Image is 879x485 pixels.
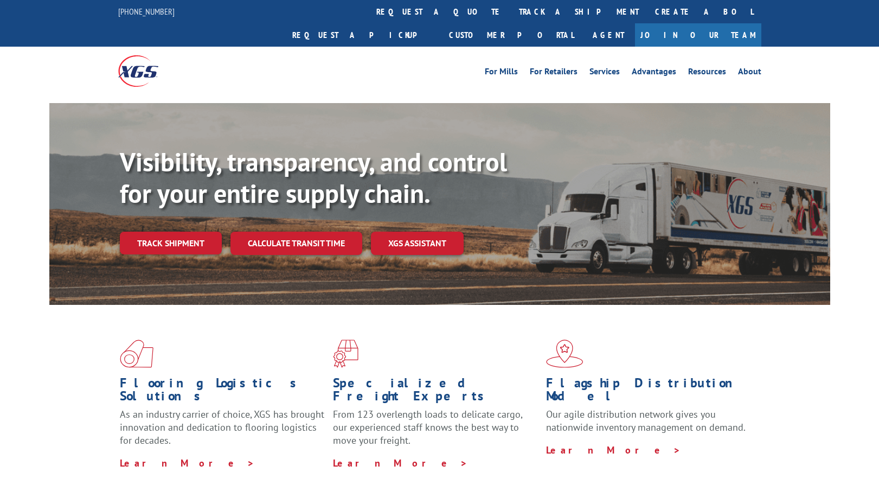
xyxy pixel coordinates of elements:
a: Agent [582,23,635,47]
span: Our agile distribution network gives you nationwide inventory management on demand. [546,408,746,433]
h1: Flooring Logistics Solutions [120,376,325,408]
a: About [738,67,761,79]
p: From 123 overlength loads to delicate cargo, our experienced staff knows the best way to move you... [333,408,538,456]
b: Visibility, transparency, and control for your entire supply chain. [120,145,507,210]
a: Services [589,67,620,79]
h1: Flagship Distribution Model [546,376,751,408]
a: XGS ASSISTANT [371,232,464,255]
span: As an industry carrier of choice, XGS has brought innovation and dedication to flooring logistics... [120,408,324,446]
img: xgs-icon-flagship-distribution-model-red [546,340,583,368]
a: Customer Portal [441,23,582,47]
a: Request a pickup [284,23,441,47]
a: For Retailers [530,67,578,79]
a: Resources [688,67,726,79]
a: Learn More > [333,457,468,469]
a: Learn More > [120,457,255,469]
h1: Specialized Freight Experts [333,376,538,408]
a: [PHONE_NUMBER] [118,6,175,17]
a: Track shipment [120,232,222,254]
a: Calculate transit time [230,232,362,255]
a: Learn More > [546,444,681,456]
a: For Mills [485,67,518,79]
img: xgs-icon-total-supply-chain-intelligence-red [120,340,153,368]
a: Advantages [632,67,676,79]
img: xgs-icon-focused-on-flooring-red [333,340,358,368]
a: Join Our Team [635,23,761,47]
